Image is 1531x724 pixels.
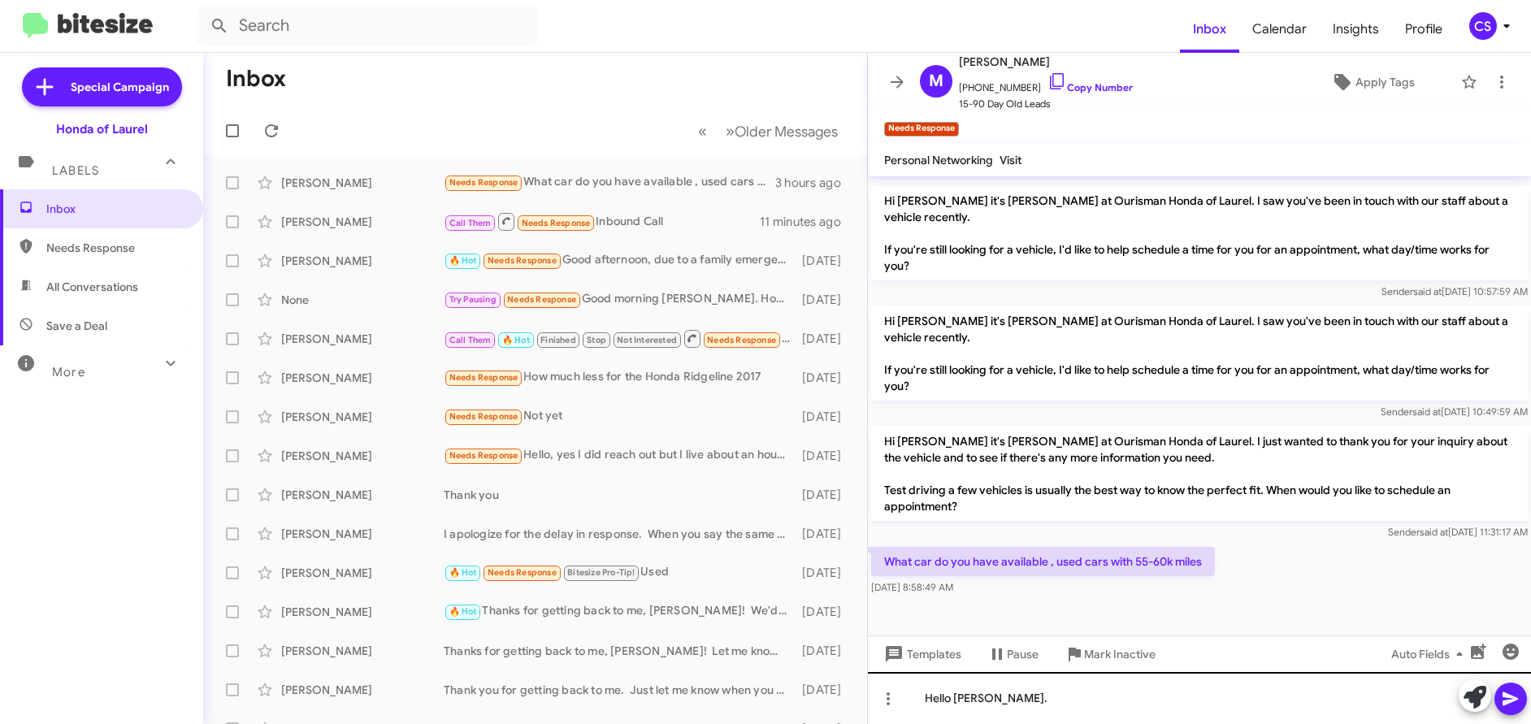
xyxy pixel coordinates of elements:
[444,368,795,387] div: How much less for the Honda Ridgeline 2017
[1455,12,1513,40] button: CS
[868,672,1531,724] div: Hello [PERSON_NAME].
[1291,67,1453,97] button: Apply Tags
[444,251,795,270] div: Good afternoon, due to a family emergency I am not able to come [DATE].
[871,306,1528,401] p: Hi [PERSON_NAME] it's [PERSON_NAME] at Ourisman Honda of Laurel. I saw you've been in touch with ...
[959,96,1133,112] span: 15-90 Day Old Leads
[444,526,795,542] div: I apologize for the delay in response. When you say the same price, are you referring to the same...
[1084,639,1156,669] span: Mark Inactive
[281,331,444,347] div: [PERSON_NAME]
[1047,81,1133,93] a: Copy Number
[449,567,477,578] span: 🔥 Hot
[281,682,444,698] div: [PERSON_NAME]
[226,66,286,92] h1: Inbox
[587,335,606,345] span: Stop
[444,682,795,698] div: Thank you for getting back to me. Just let me know when you are ready to upgrade to a new CR-V wi...
[795,370,854,386] div: [DATE]
[46,240,184,256] span: Needs Response
[795,448,854,464] div: [DATE]
[449,450,518,461] span: Needs Response
[871,186,1528,280] p: Hi [PERSON_NAME] it's [PERSON_NAME] at Ourisman Honda of Laurel. I saw you've been in touch with ...
[52,365,85,379] span: More
[444,328,795,349] div: Inbound Call
[1388,526,1528,538] span: Sender [DATE] 11:31:17 AM
[1355,67,1415,97] span: Apply Tags
[1052,639,1169,669] button: Mark Inactive
[281,253,444,269] div: [PERSON_NAME]
[488,567,557,578] span: Needs Response
[795,682,854,698] div: [DATE]
[1391,639,1469,669] span: Auto Fields
[795,253,854,269] div: [DATE]
[1412,405,1441,418] span: said at
[959,52,1133,72] span: [PERSON_NAME]
[449,411,518,422] span: Needs Response
[281,214,444,230] div: [PERSON_NAME]
[46,201,184,217] span: Inbox
[1007,639,1039,669] span: Pause
[1413,285,1442,297] span: said at
[281,565,444,581] div: [PERSON_NAME]
[1469,12,1497,40] div: CS
[444,407,795,426] div: Not yet
[1320,6,1392,53] a: Insights
[46,279,138,295] span: All Conversations
[488,255,557,266] span: Needs Response
[52,163,99,178] span: Labels
[1381,285,1528,297] span: Sender [DATE] 10:57:59 AM
[688,115,717,148] button: Previous
[795,565,854,581] div: [DATE]
[281,448,444,464] div: [PERSON_NAME]
[502,335,530,345] span: 🔥 Hot
[1239,6,1320,53] a: Calendar
[881,639,961,669] span: Templates
[795,604,854,620] div: [DATE]
[449,255,477,266] span: 🔥 Hot
[871,427,1528,521] p: Hi [PERSON_NAME] it's [PERSON_NAME] at Ourisman Honda of Laurel. I just wanted to thank you for y...
[281,526,444,542] div: [PERSON_NAME]
[444,602,795,621] div: Thanks for getting back to me, [PERSON_NAME]! We'd love to see your 2020 Honda Pilot Black Editio...
[716,115,848,148] button: Next
[795,643,854,659] div: [DATE]
[281,175,444,191] div: [PERSON_NAME]
[959,72,1133,96] span: [PHONE_NUMBER]
[444,290,795,309] div: Good morning [PERSON_NAME]. Hope all is well. I was thinking of coming in [DATE] to test drive th...
[281,604,444,620] div: [PERSON_NAME]
[795,487,854,503] div: [DATE]
[1420,526,1448,538] span: said at
[1392,6,1455,53] a: Profile
[444,446,795,465] div: Hello, yes I did reach out but I live about an hour and a half away so I haven't been able to mak...
[775,175,854,191] div: 3 hours ago
[444,173,775,192] div: What car do you have available , used cars with 55-60k miles
[507,294,576,305] span: Needs Response
[449,335,492,345] span: Call Them
[617,335,677,345] span: Not Interested
[522,218,591,228] span: Needs Response
[281,370,444,386] div: [PERSON_NAME]
[71,79,169,95] span: Special Campaign
[1378,639,1482,669] button: Auto Fields
[795,292,854,308] div: [DATE]
[974,639,1052,669] button: Pause
[1180,6,1239,53] a: Inbox
[281,487,444,503] div: [PERSON_NAME]
[1381,405,1528,418] span: Sender [DATE] 10:49:59 AM
[281,292,444,308] div: None
[884,153,993,167] span: Personal Networking
[449,218,492,228] span: Call Them
[871,581,953,593] span: [DATE] 8:58:49 AM
[735,123,838,141] span: Older Messages
[449,372,518,383] span: Needs Response
[760,214,854,230] div: 11 minutes ago
[444,563,795,582] div: Used
[868,639,974,669] button: Templates
[449,177,518,188] span: Needs Response
[281,643,444,659] div: [PERSON_NAME]
[22,67,182,106] a: Special Campaign
[795,409,854,425] div: [DATE]
[197,7,538,46] input: Search
[1000,153,1021,167] span: Visit
[46,318,107,334] span: Save a Deal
